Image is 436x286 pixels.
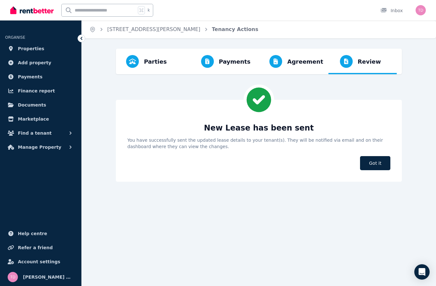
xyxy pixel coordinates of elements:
span: ORGANISE [5,35,25,40]
span: Refer a friend [18,244,53,251]
button: Find a tenant [5,127,76,139]
img: RentBetter [10,5,54,15]
div: Inbox [380,7,403,14]
a: Add property [5,56,76,69]
button: Manage Property [5,141,76,154]
span: Payments [18,73,42,81]
img: Thurai Das M Thuraisingham [416,5,426,15]
div: Open Intercom Messenger [414,264,430,280]
a: [STREET_ADDRESS][PERSON_NAME] [107,26,200,32]
a: Help centre [5,227,76,240]
span: Manage Property [18,143,61,151]
a: Documents [5,99,76,111]
span: Got it [360,156,390,170]
p: You have successfully sent the updated lease details to your tenant(s). They will be notified via... [127,137,390,150]
span: Help centre [18,230,47,237]
img: Thurai Das M Thuraisingham [8,272,18,282]
span: Add property [18,59,51,67]
a: Account settings [5,255,76,268]
a: Finance report [5,84,76,97]
nav: Breadcrumb [82,20,266,38]
nav: Progress [116,49,402,74]
a: Payments [5,70,76,83]
h3: New Lease has been sent [204,123,314,133]
span: Find a tenant [18,129,52,137]
span: Properties [18,45,44,52]
a: Marketplace [5,113,76,125]
span: Finance report [18,87,55,95]
span: Documents [18,101,46,109]
span: Account settings [18,258,60,266]
a: Refer a friend [5,241,76,254]
a: Properties [5,42,76,55]
span: k [147,8,150,13]
a: Tenancy Actions [212,26,259,32]
span: [PERSON_NAME] M [PERSON_NAME] [23,273,74,281]
span: Marketplace [18,115,49,123]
